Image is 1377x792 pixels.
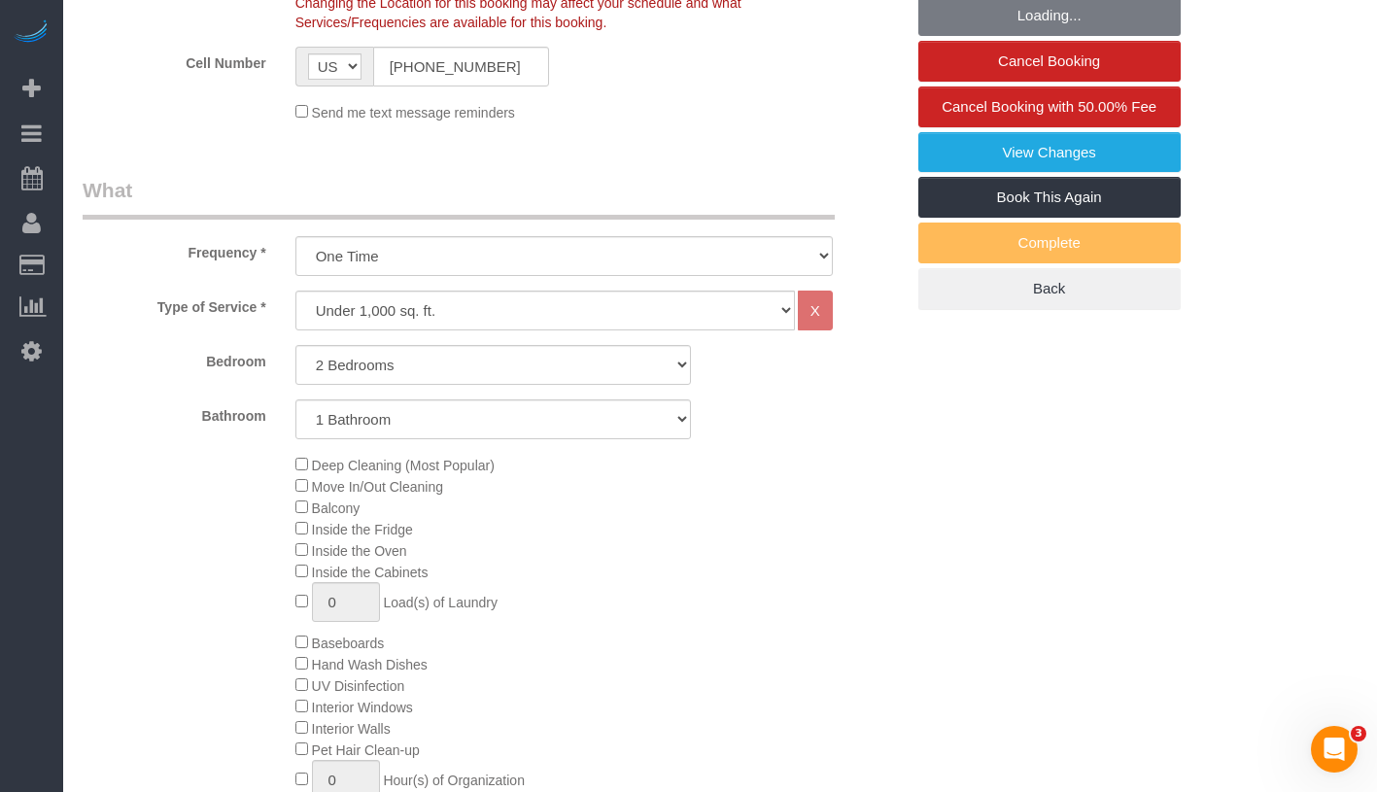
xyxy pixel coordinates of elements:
iframe: Intercom live chat [1311,726,1358,773]
label: Type of Service * [68,291,281,317]
label: Cell Number [68,47,281,73]
a: Back [918,268,1181,309]
span: Balcony [312,500,361,516]
span: Hour(s) of Organization [383,773,525,788]
span: Move In/Out Cleaning [312,479,443,495]
a: Book This Again [918,177,1181,218]
span: 3 [1351,726,1366,741]
label: Bedroom [68,345,281,371]
span: Hand Wash Dishes [312,657,428,672]
span: Interior Walls [312,721,391,737]
label: Bathroom [68,399,281,426]
img: Automaid Logo [12,19,51,47]
a: Cancel Booking with 50.00% Fee [918,86,1181,127]
input: Cell Number [373,47,550,86]
span: Interior Windows [312,700,413,715]
span: Inside the Oven [312,543,407,559]
legend: What [83,176,835,220]
span: Send me text message reminders [312,105,515,121]
span: Load(s) of Laundry [383,595,498,610]
span: Pet Hair Clean-up [312,742,420,758]
span: Inside the Cabinets [312,565,429,580]
span: Cancel Booking with 50.00% Fee [942,98,1156,115]
span: UV Disinfection [312,678,405,694]
a: View Changes [918,132,1181,173]
span: Inside the Fridge [312,522,413,537]
a: Cancel Booking [918,41,1181,82]
span: Deep Cleaning (Most Popular) [312,458,495,473]
label: Frequency * [68,236,281,262]
span: Baseboards [312,636,385,651]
